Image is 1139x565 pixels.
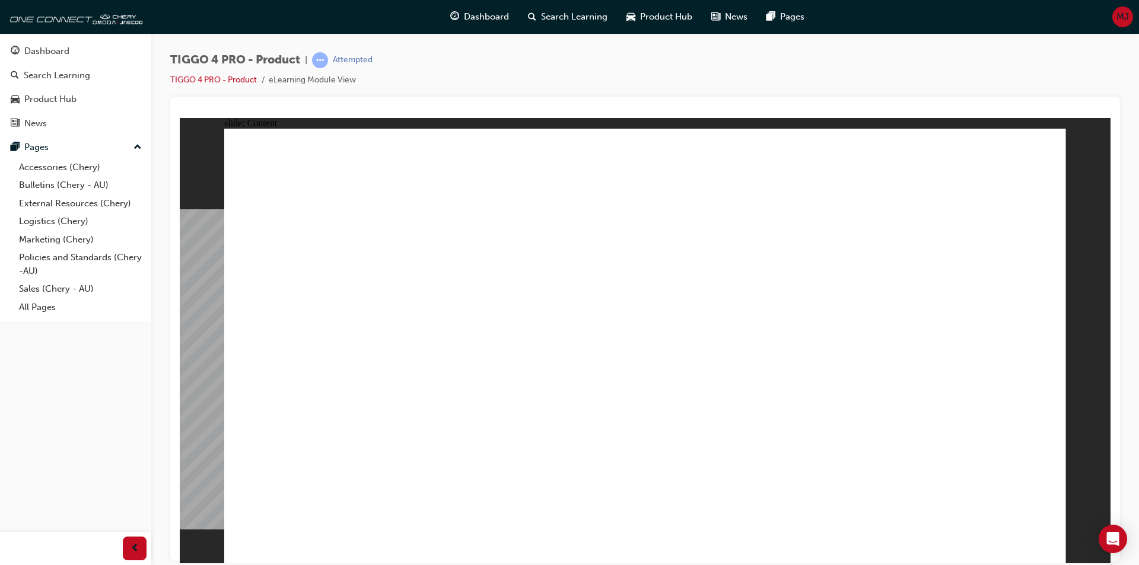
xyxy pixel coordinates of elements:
[541,10,607,24] span: Search Learning
[24,69,90,82] div: Search Learning
[6,5,142,28] img: oneconnect
[450,9,459,24] span: guage-icon
[518,5,617,29] a: search-iconSearch Learning
[5,40,147,62] a: Dashboard
[14,280,147,298] a: Sales (Chery - AU)
[131,541,139,556] span: prev-icon
[725,10,747,24] span: News
[11,142,20,153] span: pages-icon
[14,158,147,177] a: Accessories (Chery)
[617,5,702,29] a: car-iconProduct Hub
[5,88,147,110] a: Product Hub
[170,53,300,67] span: TIGGO 4 PRO - Product
[14,176,147,194] a: Bulletins (Chery - AU)
[626,9,635,24] span: car-icon
[170,75,257,85] a: TIGGO 4 PRO - Product
[766,9,775,24] span: pages-icon
[305,53,307,67] span: |
[11,94,20,105] span: car-icon
[702,5,757,29] a: news-iconNews
[11,46,20,57] span: guage-icon
[14,231,147,249] a: Marketing (Chery)
[14,212,147,231] a: Logistics (Chery)
[14,194,147,213] a: External Resources (Chery)
[1099,525,1127,553] div: Open Intercom Messenger
[269,74,356,87] li: eLearning Module View
[11,71,19,81] span: search-icon
[133,140,142,155] span: up-icon
[5,38,147,136] button: DashboardSearch LearningProduct HubNews
[5,136,147,158] button: Pages
[24,92,77,106] div: Product Hub
[333,55,373,66] div: Attempted
[441,5,518,29] a: guage-iconDashboard
[1116,10,1129,24] span: MJ
[528,9,536,24] span: search-icon
[11,119,20,129] span: news-icon
[14,248,147,280] a: Policies and Standards (Chery -AU)
[640,10,692,24] span: Product Hub
[24,117,47,130] div: News
[780,10,804,24] span: Pages
[24,141,49,154] div: Pages
[24,44,69,58] div: Dashboard
[464,10,509,24] span: Dashboard
[5,113,147,135] a: News
[312,52,328,68] span: learningRecordVerb_ATTEMPT-icon
[5,65,147,87] a: Search Learning
[1112,7,1133,27] button: MJ
[14,298,147,317] a: All Pages
[711,9,720,24] span: news-icon
[757,5,814,29] a: pages-iconPages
